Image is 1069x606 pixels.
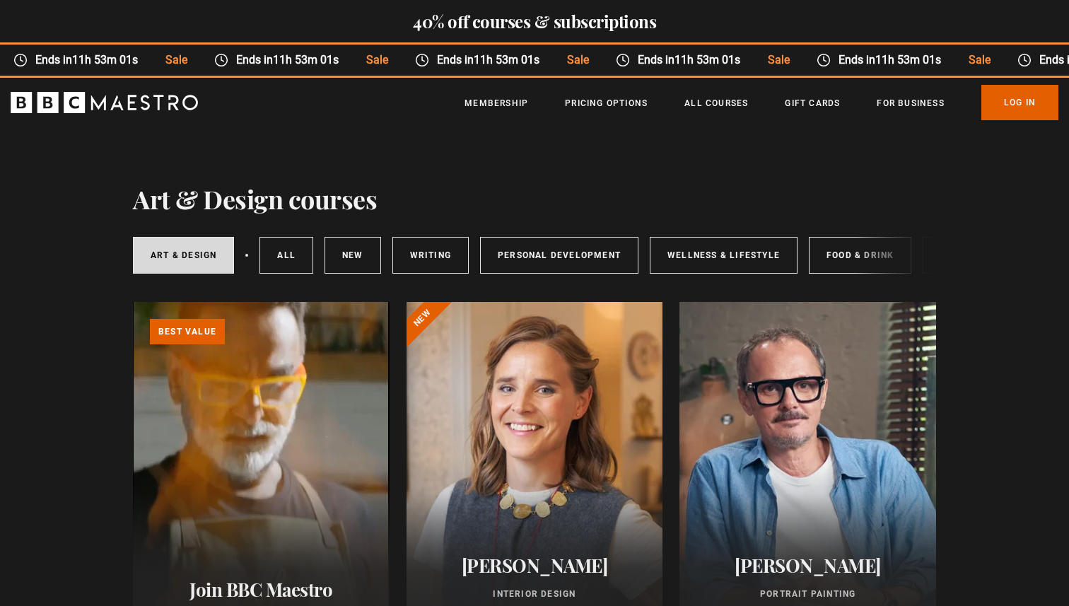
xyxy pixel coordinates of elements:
[392,237,469,274] a: Writing
[429,52,553,69] span: Ends in
[150,319,225,344] p: Best value
[423,554,646,576] h2: [PERSON_NAME]
[875,53,941,66] time: 11h 53m 01s
[630,52,754,69] span: Ends in
[696,554,919,576] h2: [PERSON_NAME]
[565,96,648,110] a: Pricing Options
[28,52,151,69] span: Ends in
[674,53,740,66] time: 11h 53m 01s
[465,85,1058,120] nav: Primary
[152,52,201,69] span: Sale
[696,588,919,600] p: Portrait Painting
[273,53,339,66] time: 11h 53m 01s
[981,85,1058,120] a: Log In
[553,52,602,69] span: Sale
[954,52,1003,69] span: Sale
[133,184,377,214] h1: Art & Design courses
[259,237,313,274] a: All
[684,96,748,110] a: All Courses
[72,53,138,66] time: 11h 53m 01s
[474,53,539,66] time: 11h 53m 01s
[423,588,646,600] p: Interior Design
[228,52,352,69] span: Ends in
[809,237,911,274] a: Food & Drink
[11,92,198,113] svg: BBC Maestro
[785,96,840,110] a: Gift Cards
[480,237,638,274] a: Personal Development
[650,237,798,274] a: Wellness & Lifestyle
[353,52,402,69] span: Sale
[877,96,944,110] a: For business
[465,96,528,110] a: Membership
[325,237,381,274] a: New
[754,52,802,69] span: Sale
[133,237,234,274] a: Art & Design
[831,52,954,69] span: Ends in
